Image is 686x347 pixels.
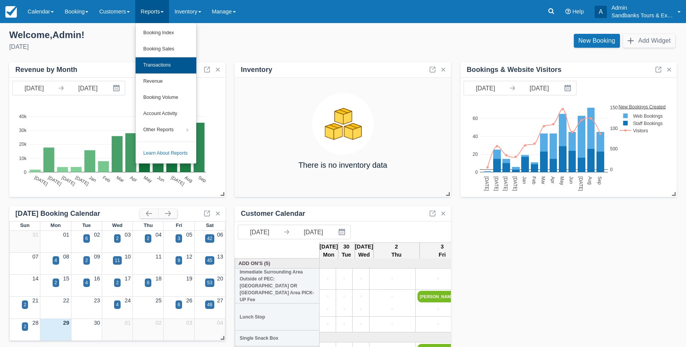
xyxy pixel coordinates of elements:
[147,279,149,286] div: 6
[136,145,196,162] a: Learn About Reports
[235,269,320,304] th: Immediate Surrounding Area Outside of PEC: [GEOGRAPHIC_DATA] OR [GEOGRAPHIC_DATA] Area PICK-UP Fee
[136,122,196,138] a: Other Reports
[125,320,131,326] a: 01
[467,65,562,74] div: Bookings & Website Visitors
[136,90,196,106] a: Booking Volume
[82,222,91,228] span: Tue
[207,279,212,286] div: 53
[574,34,620,48] a: New Booking
[561,81,576,95] button: Interact with the calendar and add the check-in date for your trip.
[136,106,196,122] a: Account Activity
[156,297,162,304] a: 25
[207,301,212,308] div: 48
[85,235,88,242] div: 6
[320,242,338,259] th: [DATE] Mon
[136,57,196,73] a: Transactions
[595,6,607,18] div: A
[241,209,305,218] div: Customer Calendar
[186,297,192,304] a: 26
[63,254,69,260] a: 08
[63,232,69,238] a: 01
[94,320,100,326] a: 30
[206,222,214,228] span: Sat
[24,301,27,308] div: 2
[176,222,182,228] span: Fri
[136,41,196,57] a: Booking Sales
[186,232,192,238] a: 05
[156,254,162,260] a: 11
[371,320,413,329] a: +
[116,301,119,308] div: 4
[321,275,334,283] a: +
[419,242,465,259] th: 3 Fri
[136,73,196,90] a: Revenue
[20,222,29,228] span: Sun
[235,304,320,330] th: Lunch Stop
[125,297,131,304] a: 24
[186,254,192,260] a: 12
[156,275,162,282] a: 18
[32,254,38,260] a: 07
[125,254,131,260] a: 10
[112,222,123,228] span: Wed
[55,257,57,264] div: 4
[217,254,223,260] a: 13
[355,305,367,314] a: +
[217,297,223,304] a: 27
[623,34,675,48] button: Add Widget
[32,232,38,238] a: 31
[418,320,459,329] a: +
[611,12,673,19] p: Sandbanks Tours & Experiences
[116,279,119,286] div: 2
[418,305,459,314] a: +
[186,320,192,326] a: 03
[24,323,27,330] div: 2
[15,65,77,74] div: Revenue by Month
[321,320,334,329] a: +
[186,275,192,282] a: 19
[355,242,373,259] th: [DATE] Wed
[217,320,223,326] a: 04
[312,93,374,155] img: inventory.png
[109,81,125,95] button: Interact with the calendar and add the check-in date for your trip.
[63,275,69,282] a: 15
[125,275,131,282] a: 17
[321,292,334,301] a: +
[241,65,272,74] div: Inventory
[32,275,38,282] a: 14
[115,257,120,264] div: 11
[156,232,162,238] a: 04
[85,279,88,286] div: 4
[207,235,212,242] div: 42
[85,257,88,264] div: 2
[572,8,584,15] span: Help
[9,42,337,52] div: [DATE]
[94,254,100,260] a: 09
[13,81,56,95] input: Start Date
[338,292,350,301] a: +
[373,242,419,259] th: 2 Thu
[298,161,387,169] h4: There is no inventory data
[355,275,367,283] a: +
[66,81,109,95] input: End Date
[418,275,459,283] a: +
[55,279,57,286] div: 2
[32,320,38,326] a: 28
[136,25,196,41] a: Booking Index
[464,81,507,95] input: Start Date
[371,305,413,314] a: +
[94,232,100,238] a: 02
[63,320,69,326] a: 29
[94,275,100,282] a: 16
[177,257,180,264] div: 9
[611,4,673,12] p: Admin
[147,235,149,242] div: 2
[135,23,197,164] ul: Reports
[619,104,666,109] text: New Bookings Created
[177,235,180,242] div: 3
[371,275,413,283] a: +
[565,9,571,14] i: Help
[32,297,38,304] a: 21
[238,225,281,239] input: Start Date
[338,320,350,329] a: +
